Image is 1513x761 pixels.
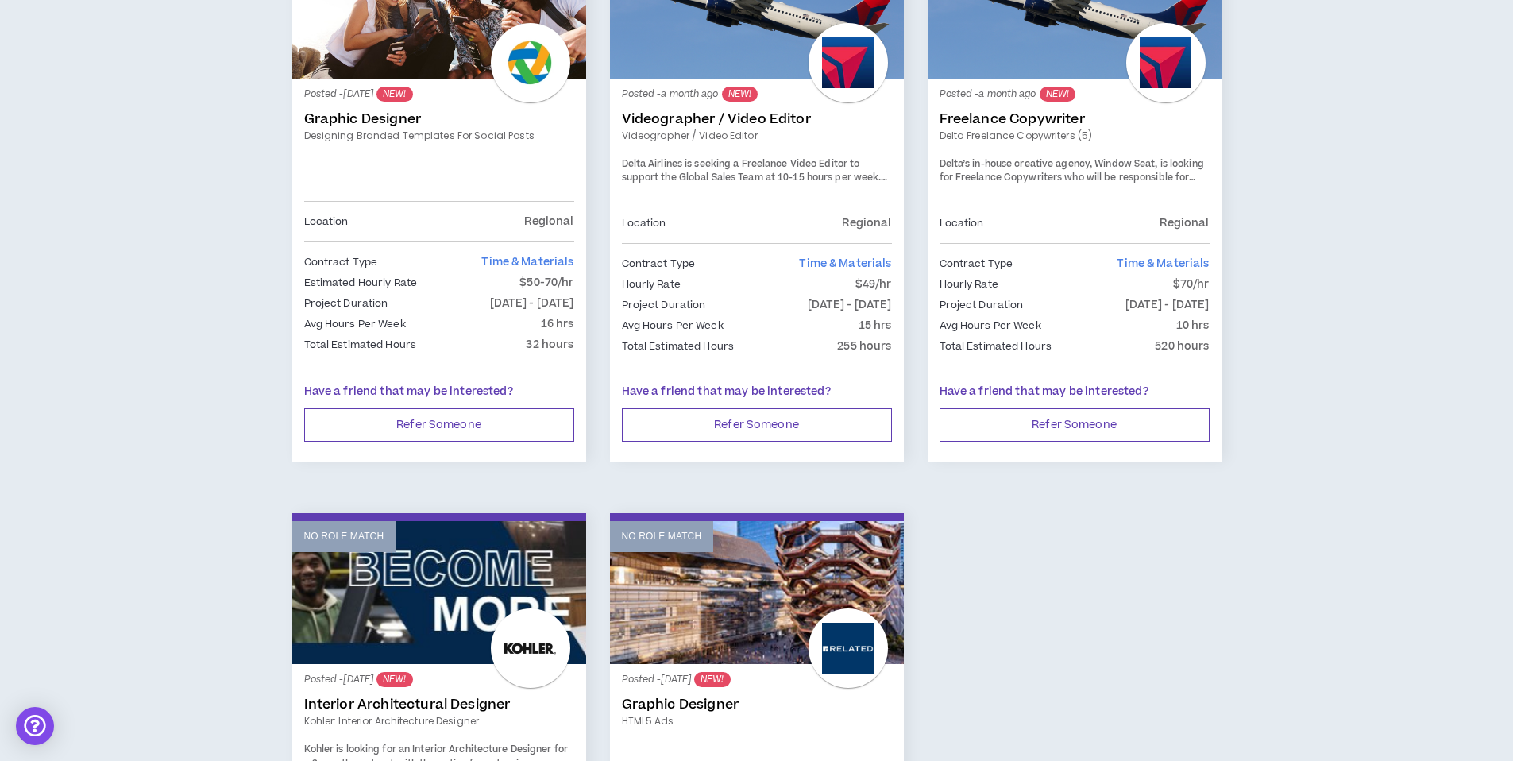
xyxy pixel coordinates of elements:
button: Refer Someone [304,408,574,442]
button: Refer Someone [940,408,1210,442]
p: Project Duration [304,295,388,312]
a: No Role Match [292,521,586,664]
p: Posted - [DATE] [622,672,892,687]
sup: NEW! [376,87,412,102]
span: Delta Airlines is seeking a Freelance Video Editor to support the Global Sales Team at 10-15 hour... [622,157,882,185]
p: No Role Match [304,529,384,544]
a: Designing branded templates for social posts [304,129,574,143]
p: 255 hours [837,338,891,355]
p: Posted - a month ago [940,87,1210,102]
a: Graphic Designer [304,111,574,127]
a: Interior Architectural Designer [304,697,574,713]
p: $49/hr [855,276,892,293]
p: Contract Type [622,255,696,272]
p: Total Estimated Hours [940,338,1052,355]
p: Location [940,214,984,232]
span: Time & Materials [799,256,891,272]
p: Have a friend that may be interested? [940,384,1210,400]
p: Regional [524,213,573,230]
p: 16 hrs [541,315,574,333]
p: Regional [1160,214,1209,232]
p: Avg Hours Per Week [622,317,724,334]
p: Posted - [DATE] [304,672,574,687]
a: Delta Freelance Copywriters (5) [940,129,1210,143]
sup: NEW! [694,672,730,687]
p: No Role Match [622,529,702,544]
p: Avg Hours Per Week [940,317,1041,334]
p: Project Duration [940,296,1024,314]
p: 15 hrs [859,317,892,334]
a: Freelance Copywriter [940,111,1210,127]
p: Location [304,213,349,230]
p: $50-70/hr [519,274,573,292]
p: Regional [842,214,891,232]
p: Estimated Hourly Rate [304,274,418,292]
p: Have a friend that may be interested? [622,384,892,400]
sup: NEW! [722,87,758,102]
sup: NEW! [1040,87,1075,102]
p: Total Estimated Hours [304,336,417,353]
p: Posted - a month ago [622,87,892,102]
span: Time & Materials [481,254,573,270]
span: Delta’s in-house creative agency, Window Seat, is looking for Freelance Copywriters who will be r... [940,157,1206,213]
p: Have a friend that may be interested? [304,384,574,400]
a: HTML5 Ads [622,714,892,728]
a: Videographer / Video Editor [622,129,892,143]
p: $70/hr [1173,276,1210,293]
p: 10 hrs [1176,317,1210,334]
p: 520 hours [1155,338,1209,355]
div: Open Intercom Messenger [16,707,54,745]
p: 32 hours [526,336,573,353]
a: No Role Match [610,521,904,664]
p: Hourly Rate [940,276,998,293]
button: Refer Someone [622,408,892,442]
p: [DATE] - [DATE] [490,295,574,312]
a: Graphic Designer [622,697,892,713]
a: Kohler: Interior Architecture Designer [304,714,574,728]
p: Location [622,214,666,232]
a: Videographer / Video Editor [622,111,892,127]
p: [DATE] - [DATE] [1125,296,1210,314]
span: Time & Materials [1117,256,1209,272]
p: [DATE] - [DATE] [808,296,892,314]
p: Posted - [DATE] [304,87,574,102]
p: Total Estimated Hours [622,338,735,355]
sup: NEW! [376,672,412,687]
p: Hourly Rate [622,276,681,293]
p: Contract Type [940,255,1013,272]
p: Avg Hours Per Week [304,315,406,333]
p: Contract Type [304,253,378,271]
p: Project Duration [622,296,706,314]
